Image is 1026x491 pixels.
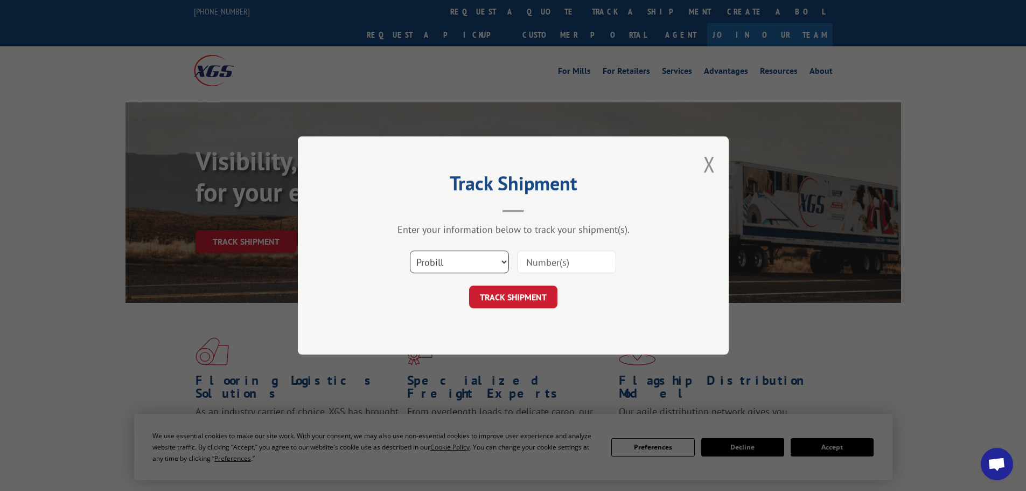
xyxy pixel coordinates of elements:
[703,150,715,178] button: Close modal
[469,286,557,308] button: TRACK SHIPMENT
[352,223,675,236] div: Enter your information below to track your shipment(s).
[517,251,616,273] input: Number(s)
[352,176,675,196] h2: Track Shipment
[981,448,1013,480] div: Open chat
